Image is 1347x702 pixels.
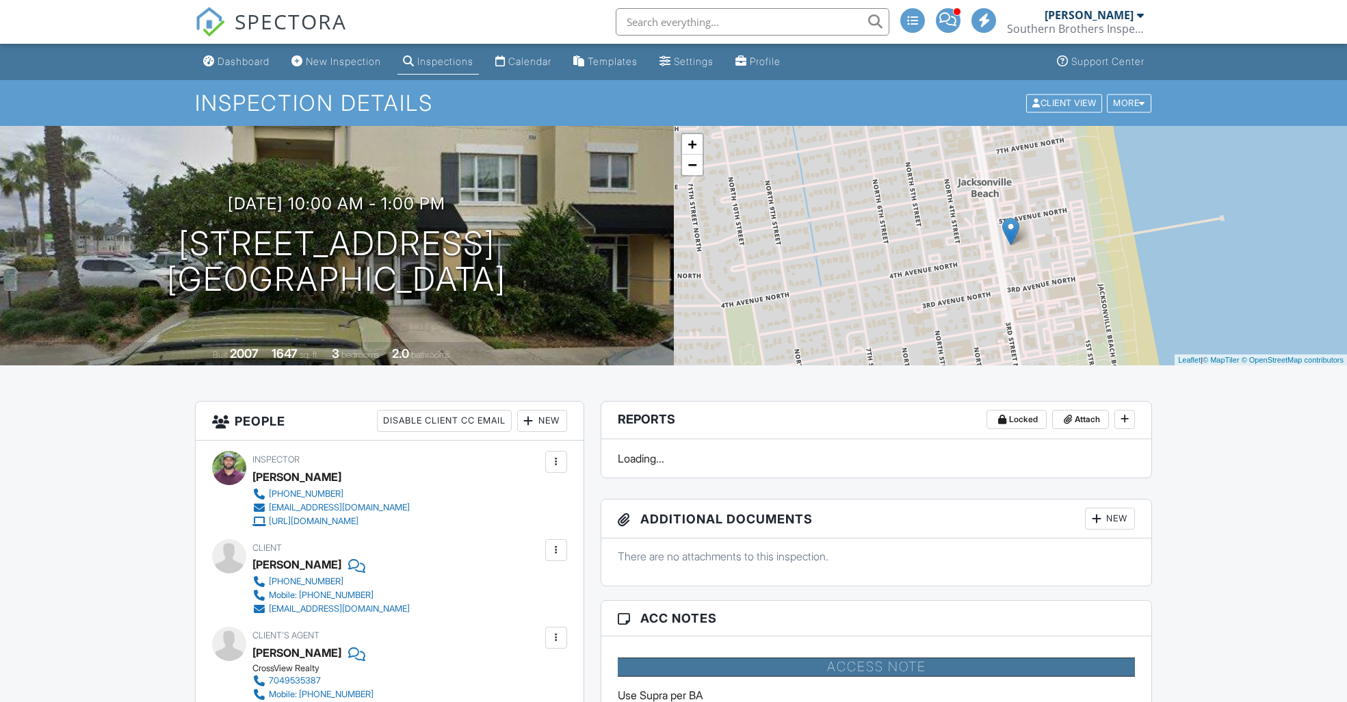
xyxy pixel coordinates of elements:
span: sq. ft. [300,350,319,360]
h1: Inspection Details [195,91,1153,115]
h3: People [196,402,584,441]
span: bathrooms [411,350,450,360]
a: Inspections [397,49,479,75]
div: 3 [332,346,339,361]
a: [PHONE_NUMBER] [252,487,410,501]
div: [PHONE_NUMBER] [269,576,343,587]
div: Settings [674,55,714,67]
div: New Inspection [306,55,381,67]
a: Zoom in [682,134,703,155]
div: Client View [1026,94,1102,112]
div: | [1175,354,1347,366]
h4: Access Note [618,658,1136,677]
input: Search everything... [616,8,889,36]
h3: ACC Notes [601,601,1152,636]
h3: [DATE] 10:00 am - 1:00 pm [228,194,445,213]
div: [PHONE_NUMBER] [269,489,343,499]
div: [PERSON_NAME] [252,554,341,575]
a: Templates [568,49,643,75]
a: Profile [730,49,786,75]
a: [EMAIL_ADDRESS][DOMAIN_NAME] [252,501,410,515]
span: Inspector [252,454,300,465]
h1: [STREET_ADDRESS] [GEOGRAPHIC_DATA] [167,226,506,298]
div: New [517,410,567,432]
div: Mobile: [PHONE_NUMBER] [269,689,374,700]
a: Calendar [490,49,557,75]
div: More [1107,94,1151,112]
div: [EMAIL_ADDRESS][DOMAIN_NAME] [269,502,410,513]
a: 7049535387 [252,674,478,688]
div: Mobile: [PHONE_NUMBER] [269,590,374,601]
div: Inspections [417,55,473,67]
img: The Best Home Inspection Software - Spectora [195,7,225,37]
div: 2.0 [392,346,409,361]
a: [EMAIL_ADDRESS][DOMAIN_NAME] [252,602,410,616]
div: Profile [750,55,781,67]
div: Dashboard [218,55,270,67]
a: Settings [654,49,719,75]
div: New [1085,508,1135,530]
div: Calendar [508,55,551,67]
div: [URL][DOMAIN_NAME] [269,516,358,527]
a: [PHONE_NUMBER] [252,575,410,588]
a: Support Center [1051,49,1150,75]
div: 1647 [272,346,298,361]
div: [PERSON_NAME] [1045,8,1134,22]
span: Client's Agent [252,630,319,640]
a: Mobile: [PHONE_NUMBER] [252,588,410,602]
a: Leaflet [1178,356,1201,364]
span: bedrooms [341,350,379,360]
span: Client [252,543,282,553]
p: There are no attachments to this inspection. [618,549,1136,564]
div: [PERSON_NAME] [252,467,341,487]
a: Mobile: [PHONE_NUMBER] [252,688,478,701]
div: 7049535387 [269,675,321,686]
span: Built [213,350,228,360]
div: Disable Client CC Email [377,410,512,432]
span: SPECTORA [235,7,347,36]
div: [PERSON_NAME] [252,642,341,663]
div: CrossView Realty [252,663,488,674]
div: 2007 [230,346,259,361]
a: © OpenStreetMap contributors [1242,356,1344,364]
div: Templates [588,55,638,67]
a: Dashboard [198,49,275,75]
h3: Additional Documents [601,499,1152,538]
a: SPECTORA [195,18,347,47]
a: © MapTiler [1203,356,1240,364]
div: Support Center [1071,55,1145,67]
a: [URL][DOMAIN_NAME] [252,515,410,528]
a: Client View [1025,97,1106,107]
div: [EMAIL_ADDRESS][DOMAIN_NAME] [269,603,410,614]
a: Zoom out [682,155,703,175]
a: New Inspection [286,49,387,75]
div: Southern Brothers Inspections [1007,22,1144,36]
